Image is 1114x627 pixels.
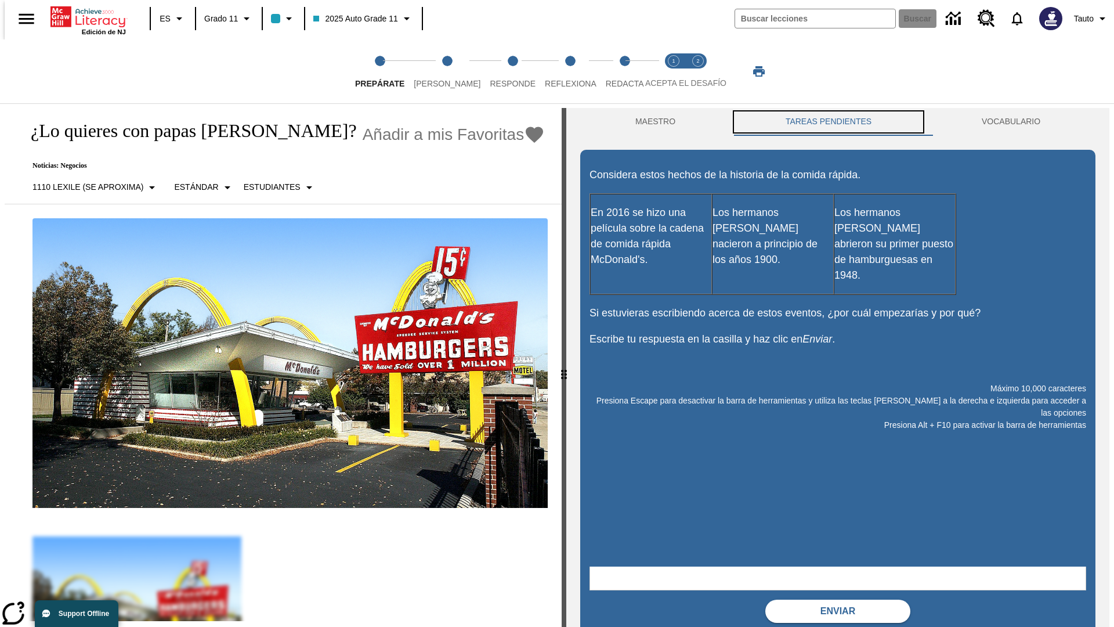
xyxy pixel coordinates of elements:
button: Support Offline [35,600,118,627]
p: Si estuvieras escribiendo acerca de estos eventos, ¿por cuál empezarías y por qué? [589,305,1086,321]
p: Máximo 10,000 caracteres [589,383,1086,395]
span: Responde [490,79,536,88]
p: Noticias: Negocios [19,161,545,170]
button: Redacta step 5 of 5 [596,39,653,103]
input: Buscar campo [735,9,895,28]
span: Edición de NJ [82,28,126,35]
button: Clase: 2025 Auto Grade 11, Selecciona una clase [309,8,418,29]
img: Avatar [1039,7,1062,30]
span: Prepárate [355,79,404,88]
p: Escribe tu respuesta en la casilla y haz clic en . [589,331,1086,347]
button: Prepárate step 1 of 5 [346,39,414,103]
button: Escoja un nuevo avatar [1032,3,1069,34]
div: Pulsa la tecla de intro o la barra espaciadora y luego presiona las flechas de derecha e izquierd... [562,108,566,627]
p: 1110 Lexile (Se aproxima) [32,181,143,193]
button: Grado: Grado 11, Elige un grado [200,8,258,29]
button: Maestro [580,108,730,136]
p: Estudiantes [244,181,301,193]
div: activity [566,108,1109,627]
p: Los hermanos [PERSON_NAME] nacieron a principio de los años 1900. [712,205,833,268]
span: Redacta [606,79,644,88]
img: Uno de los primeros locales de McDonald's, con el icónico letrero rojo y los arcos amarillos. [32,218,548,509]
p: Presiona Escape para desactivar la barra de herramientas y utiliza las teclas [PERSON_NAME] a la ... [589,395,1086,419]
a: Centro de recursos, Se abrirá en una pestaña nueva. [971,3,1002,34]
span: Reflexiona [545,79,596,88]
span: Support Offline [59,610,109,618]
p: Presiona Alt + F10 para activar la barra de herramientas [589,419,1086,431]
span: [PERSON_NAME] [414,79,480,88]
button: Acepta el desafío lee step 1 of 2 [657,39,690,103]
text: 1 [672,58,675,64]
p: Los hermanos [PERSON_NAME] abrieron su primer puesto de hamburguesas en 1948. [834,205,955,283]
span: Grado 11 [204,13,238,25]
div: reading [5,108,562,621]
button: Seleccionar estudiante [239,177,321,198]
button: Acepta el desafío contesta step 2 of 2 [681,39,715,103]
em: Enviar [802,333,832,345]
span: Añadir a mis Favoritas [363,125,525,144]
button: Lenguaje: ES, Selecciona un idioma [154,8,191,29]
button: Responde step 3 of 5 [480,39,545,103]
a: Notificaciones [1002,3,1032,34]
span: ES [160,13,171,25]
button: El color de la clase es azul claro. Cambiar el color de la clase. [266,8,301,29]
button: VOCABULARIO [927,108,1095,136]
button: Enviar [765,600,910,623]
span: 2025 Auto Grade 11 [313,13,397,25]
button: Abrir el menú lateral [9,2,44,36]
div: Portada [50,4,126,35]
button: Perfil/Configuración [1069,8,1114,29]
body: Máximo 10,000 caracteres Presiona Escape para desactivar la barra de herramientas y utiliza las t... [5,9,169,20]
button: TAREAS PENDIENTES [730,108,927,136]
button: Tipo de apoyo, Estándar [169,177,238,198]
p: Estándar [174,181,218,193]
button: Imprimir [740,61,777,82]
button: Seleccione Lexile, 1110 Lexile (Se aproxima) [28,177,164,198]
button: Reflexiona step 4 of 5 [536,39,606,103]
text: 2 [696,58,699,64]
div: Instructional Panel Tabs [580,108,1095,136]
p: Considera estos hechos de la historia de la comida rápida. [589,167,1086,183]
span: Tauto [1074,13,1094,25]
button: Añadir a mis Favoritas - ¿Lo quieres con papas fritas? [363,124,545,145]
p: En 2016 se hizo una película sobre la cadena de comida rápida McDonald's. [591,205,711,268]
button: Lee step 2 of 5 [404,39,490,103]
span: ACEPTA EL DESAFÍO [645,78,726,88]
h1: ¿Lo quieres con papas [PERSON_NAME]? [19,120,357,142]
a: Centro de información [939,3,971,35]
